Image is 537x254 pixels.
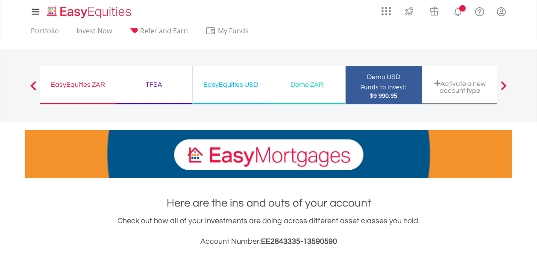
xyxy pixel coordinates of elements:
[361,83,406,92] div: Funds to invest:
[427,4,441,18] img: vouchers-v2.svg
[25,195,512,211] h1: Here are the ins and outs of your account
[351,71,417,83] div: Demo USD
[45,79,111,91] div: EasyEquities ZAR
[45,5,135,19] img: EasyEquities_Logo.png
[422,2,447,18] a: Vouchers
[447,2,469,19] a: Notifications
[381,6,391,16] img: grid-menu-icon.svg
[469,2,490,19] a: FAQ's and Support
[261,237,337,245] span: EE2843335-13590590
[44,2,135,19] a: Home page
[25,215,512,248] div: Check out how all of your investments are doing across different asset classes you hold.
[490,2,512,21] a: My Profile
[140,26,188,35] span: Refer and Earn
[427,80,493,94] div: Activate a new account type
[25,236,512,248] h3: Account Number:
[274,79,340,91] div: Demo ZAR
[121,79,187,91] div: TFSA
[73,27,115,40] a: Invest Now
[376,2,396,16] a: AppsGrid
[205,25,261,36] span: My Funds
[126,27,191,40] a: Refer and Earn
[198,79,264,91] div: EasyEquities USD
[402,4,416,18] img: thrive-v2.svg
[25,130,512,178] img: EasyMortage Promotion Banner
[370,92,397,100] span: $9 990.95
[27,27,62,40] a: Portfolio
